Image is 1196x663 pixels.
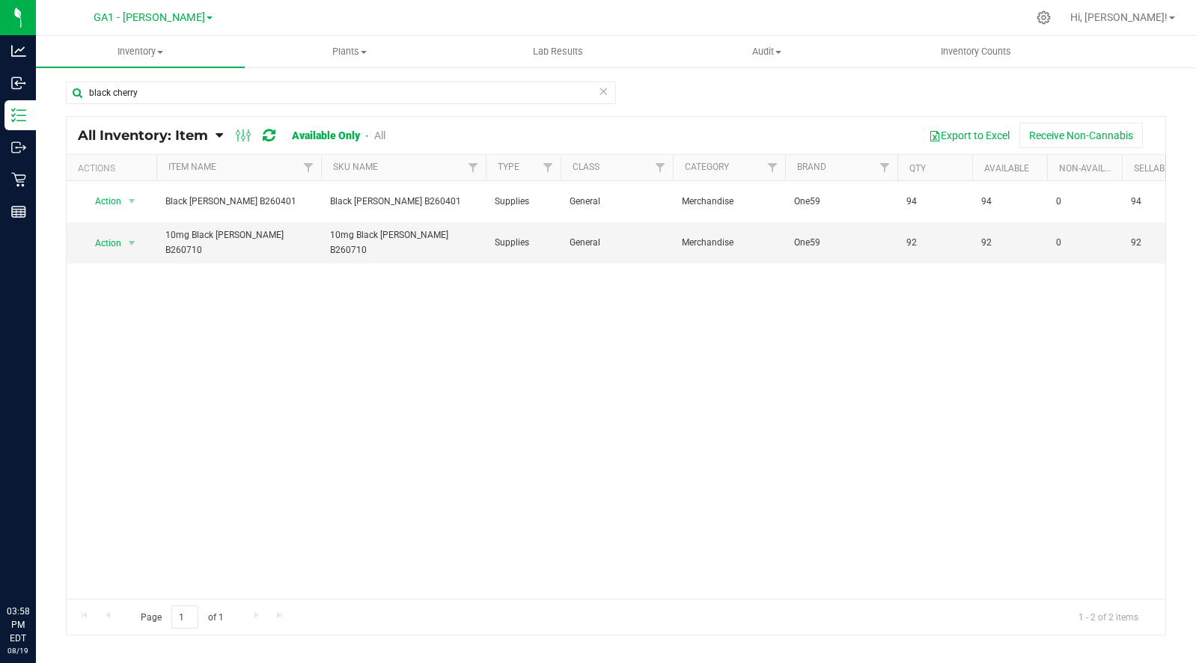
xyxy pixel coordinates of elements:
a: Audit [662,36,871,67]
input: 1 [171,605,198,629]
a: Inventory Counts [871,36,1080,67]
inline-svg: Reports [11,204,26,219]
a: Filter [536,155,561,180]
a: Brand [797,162,826,172]
span: All Inventory: Item [78,127,208,144]
span: Page of 1 [128,605,236,629]
a: Filter [648,155,673,180]
a: Lab Results [454,36,662,67]
span: Hi, [PERSON_NAME]! [1070,11,1168,23]
span: 1 - 2 of 2 items [1067,605,1150,628]
a: Category [685,162,729,172]
a: Available [984,163,1029,174]
button: Receive Non-Cannabis [1019,123,1143,148]
span: 92 [1131,236,1188,250]
span: select [123,233,141,254]
span: Supplies [495,236,552,250]
inline-svg: Retail [11,172,26,187]
a: Non-Available [1059,163,1126,174]
span: select [123,191,141,212]
a: All Inventory: Item [78,127,216,144]
span: Supplies [495,195,552,209]
span: Inventory [36,45,245,58]
span: 10mg Black [PERSON_NAME] B260710 [165,228,312,257]
p: 08/19 [7,645,29,656]
span: Clear [598,82,608,101]
span: Merchandise [682,236,776,250]
a: Item Name [168,162,216,172]
inline-svg: Inbound [11,76,26,91]
span: 10mg Black [PERSON_NAME] B260710 [330,228,477,257]
span: General [570,236,664,250]
span: Black [PERSON_NAME] B260401 [330,195,477,209]
a: Type [498,162,519,172]
a: Plants [245,36,454,67]
span: Action [82,191,122,212]
inline-svg: Inventory [11,108,26,123]
span: Audit [663,45,870,58]
span: GA1 - [PERSON_NAME] [94,11,205,24]
span: 0 [1056,236,1113,250]
iframe: Resource center [15,543,60,588]
span: 0 [1056,195,1113,209]
div: Manage settings [1034,10,1053,25]
a: SKU Name [333,162,378,172]
a: All [374,129,385,141]
inline-svg: Outbound [11,140,26,155]
a: Filter [873,155,897,180]
p: 03:58 PM EDT [7,605,29,645]
div: Actions [78,163,150,174]
span: Plants [245,45,453,58]
button: Export to Excel [919,123,1019,148]
input: Search Item Name, Retail Display Name, SKU, Part Number... [66,82,616,104]
span: Black [PERSON_NAME] B260401 [165,195,312,209]
a: Available Only [292,129,360,141]
a: Filter [760,155,785,180]
a: Inventory [36,36,245,67]
span: One59 [794,195,888,209]
span: 94 [1131,195,1188,209]
span: Inventory Counts [921,45,1031,58]
span: 94 [981,195,1038,209]
a: Filter [296,155,321,180]
span: Lab Results [513,45,603,58]
a: Class [573,162,599,172]
inline-svg: Analytics [11,43,26,58]
span: 92 [981,236,1038,250]
span: One59 [794,236,888,250]
iframe: Resource center unread badge [44,541,62,559]
span: Action [82,233,122,254]
a: Qty [909,163,926,174]
span: Merchandise [682,195,776,209]
a: Filter [461,155,486,180]
span: 92 [906,236,963,250]
span: General [570,195,664,209]
a: Sellable [1134,163,1174,174]
span: 94 [906,195,963,209]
